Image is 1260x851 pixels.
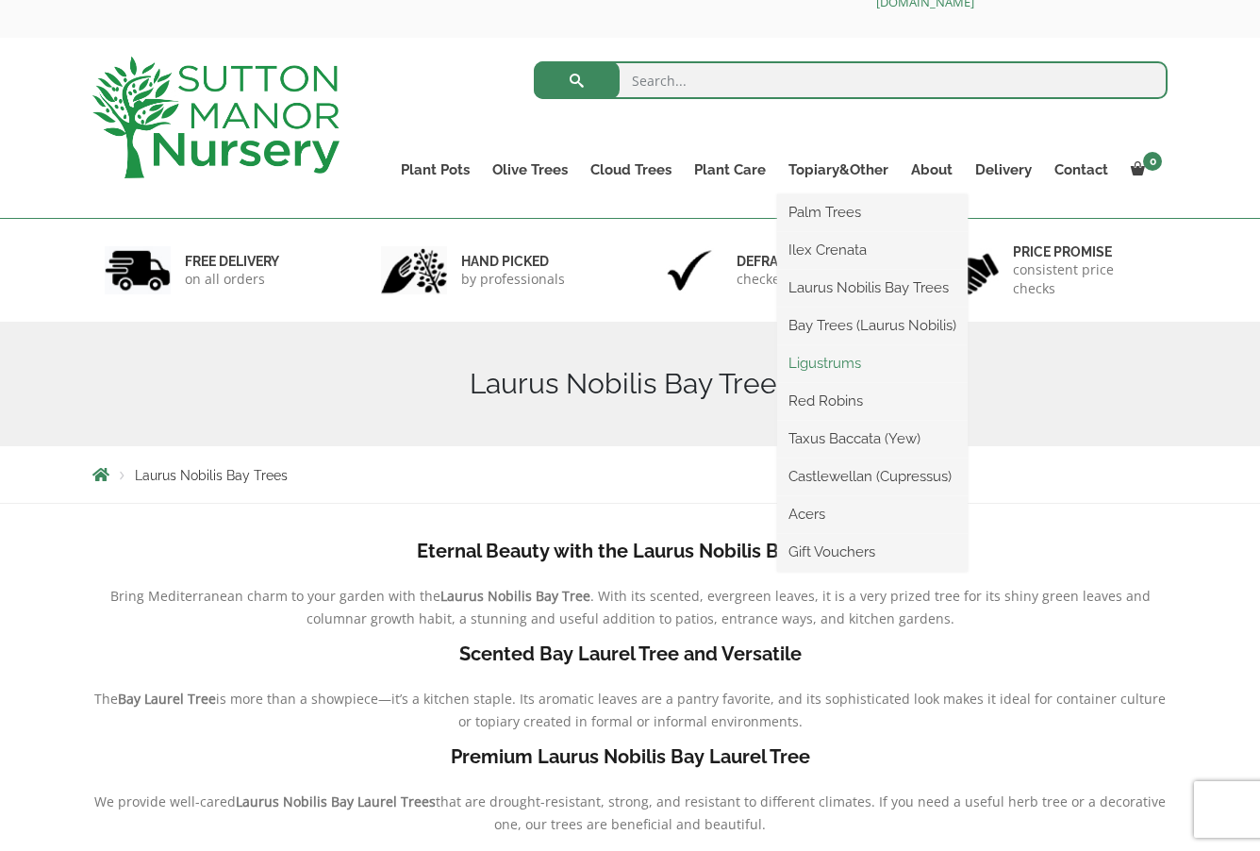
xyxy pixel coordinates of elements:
[777,349,968,377] a: Ligustrums
[1119,157,1168,183] a: 0
[683,157,777,183] a: Plant Care
[737,270,861,289] p: checked & Licensed
[1013,243,1156,260] h6: Price promise
[777,387,968,415] a: Red Robins
[777,157,900,183] a: Topiary&Other
[135,468,288,483] span: Laurus Nobilis Bay Trees
[118,690,216,708] b: Bay Laurel Tree
[900,157,964,183] a: About
[185,270,279,289] p: on all orders
[579,157,683,183] a: Cloud Trees
[92,57,340,178] img: logo
[777,538,968,566] a: Gift Vouchers
[92,367,1168,401] h1: Laurus Nobilis Bay Trees
[777,236,968,264] a: Ilex Crenata
[777,500,968,528] a: Acers
[964,157,1043,183] a: Delivery
[105,246,171,294] img: 1.jpg
[440,587,590,605] b: Laurus Nobilis Bay Tree
[777,198,968,226] a: Palm Trees
[1013,260,1156,298] p: consistent price checks
[451,745,810,768] b: Premium Laurus Nobilis Bay Laurel Tree
[777,311,968,340] a: Bay Trees (Laurus Nobilis)
[236,793,436,810] b: Laurus Nobilis Bay Laurel Trees
[534,61,1169,99] input: Search...
[461,253,565,270] h6: hand picked
[94,793,236,810] span: We provide well-cared
[110,587,440,605] span: Bring Mediterranean charm to your garden with the
[777,425,968,453] a: Taxus Baccata (Yew)
[777,274,968,302] a: Laurus Nobilis Bay Trees
[381,246,447,294] img: 2.jpg
[390,157,481,183] a: Plant Pots
[481,157,579,183] a: Olive Trees
[185,253,279,270] h6: FREE DELIVERY
[777,462,968,491] a: Castlewellan (Cupressus)
[94,690,118,708] span: The
[307,587,1151,627] span: . With its scented, evergreen leaves, it is a very prized tree for its shiny green leaves and col...
[216,690,1166,730] span: is more than a showpiece—it’s a kitchen staple. Its aromatic leaves are a pantry favorite, and it...
[1143,152,1162,171] span: 0
[417,540,844,562] b: Eternal Beauty with the Laurus Nobilis Bay Tree
[461,270,565,289] p: by professionals
[737,253,861,270] h6: Defra approved
[459,642,802,665] b: Scented Bay Laurel Tree and Versatile
[656,246,722,294] img: 3.jpg
[92,467,1168,482] nav: Breadcrumbs
[436,793,1166,833] span: that are drought-resistant, strong, and resistant to different climates. If you need a useful her...
[1043,157,1119,183] a: Contact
